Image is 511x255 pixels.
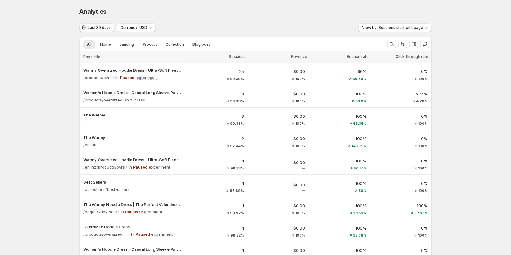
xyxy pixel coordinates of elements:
[117,23,156,32] button: Currency: USD
[418,234,428,237] span: 100%
[312,225,367,231] p: 100%
[418,77,428,81] span: 100%
[151,231,173,237] p: experiment
[398,40,407,48] button: Sort the results
[129,164,132,170] p: In
[387,40,396,48] button: Search and filter results
[312,158,367,164] p: 100%
[374,158,428,164] p: 0%
[190,158,244,164] p: 1
[295,122,305,125] span: 100%
[190,247,244,253] p: 1
[353,122,367,125] span: 66.35%
[295,144,305,148] span: 100%
[312,91,367,97] p: 100%
[100,42,111,47] span: Home
[362,25,423,30] span: View by: Sessions start with page
[79,8,106,15] span: Analytics
[295,234,305,237] span: 100%
[374,135,428,142] p: 0%
[352,144,367,148] span: 143.75%
[83,224,182,230] button: Oversized Hoodie Dress
[83,246,182,252] button: Women's Hoodie Dress - Casual Long Sleeve Pullover Sweatshirt Dress
[230,144,244,148] span: 97.44%
[83,164,125,170] p: /en-nz/products/ovrs
[136,231,150,237] p: Paused
[295,99,305,103] span: 100%
[312,68,367,74] p: 96%
[374,247,428,253] p: 0%
[312,180,367,186] p: 100%
[353,211,367,215] span: 111.59%
[83,157,182,163] button: Warmy Oversized Hoodie Dress – Ultra-Soft Fleece Sweatshirt Dress for Women (Plus Size S-3XL), Co...
[374,91,428,97] p: 5.26%
[83,201,182,207] button: The Warmy Hoodie Dress | The Perfect Valentine’s Day Gift
[190,113,244,119] p: 3
[251,159,305,166] p: $0.00
[230,211,244,215] span: 99.92%
[359,189,367,192] span: 50%
[121,209,124,215] p: In
[136,74,157,81] p: experiment
[120,74,134,81] p: Paused
[251,203,305,209] p: $0.00
[251,225,305,231] p: $0.00
[133,164,147,170] p: Paused
[83,186,130,192] p: /collections/best-sellers
[312,113,367,119] p: 100%
[141,209,162,215] p: experiment
[230,166,244,170] span: 99.33%
[230,99,244,103] span: 99.93%
[143,42,157,47] span: Product
[295,211,305,215] span: 100%
[353,77,367,81] span: 30.86%
[374,68,428,74] p: 0%
[83,231,127,237] p: /products/oversized-hoodie-dress-1
[83,67,182,73] p: Warmy Oversized Hoodie Dress – Ultra-Soft Fleece Sweatshirt Dress for Women (Plus Size S-3XL), Co...
[190,180,244,186] p: 1
[418,122,428,125] span: 100%
[190,135,244,142] p: 2
[120,42,134,47] span: Landing
[131,231,134,237] p: In
[374,180,428,186] p: 0%
[190,203,244,209] p: 1
[229,54,246,59] span: Sessions
[190,68,244,74] p: 25
[374,203,428,209] p: 100%
[251,113,305,119] p: $0.00
[83,209,117,215] p: /pages/vday-sale
[416,99,428,103] span: 4.78%
[125,209,140,215] p: Paused
[251,182,305,188] p: $0.00
[88,25,111,30] span: Last 30 days
[83,55,100,59] span: Page title
[83,179,182,185] button: Best Sellers
[230,122,244,125] span: 99.83%
[83,142,96,148] p: /en-au
[79,23,114,32] button: Last 30 days
[353,234,367,237] span: 35.06%
[418,166,428,170] span: 100%
[115,74,119,81] p: In
[121,25,147,30] span: Currency: USD
[83,89,182,96] button: Women's Hoodie Dress - Casual Long Sleeve Pullover Sweatshirt Dress
[83,112,182,118] button: The Warmy
[190,225,244,231] p: 1
[414,211,428,215] span: 97.93%
[83,134,182,140] button: The Warmy
[396,54,428,59] span: Click-through rate
[251,247,305,253] p: $0.00
[190,91,244,97] p: 19
[354,166,367,170] span: 50.51%
[230,77,244,81] span: 99.39%
[312,203,367,209] p: 100%
[83,97,145,103] p: /products/oversized-shirt-dress
[251,68,305,74] p: $0.00
[83,119,85,125] p: /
